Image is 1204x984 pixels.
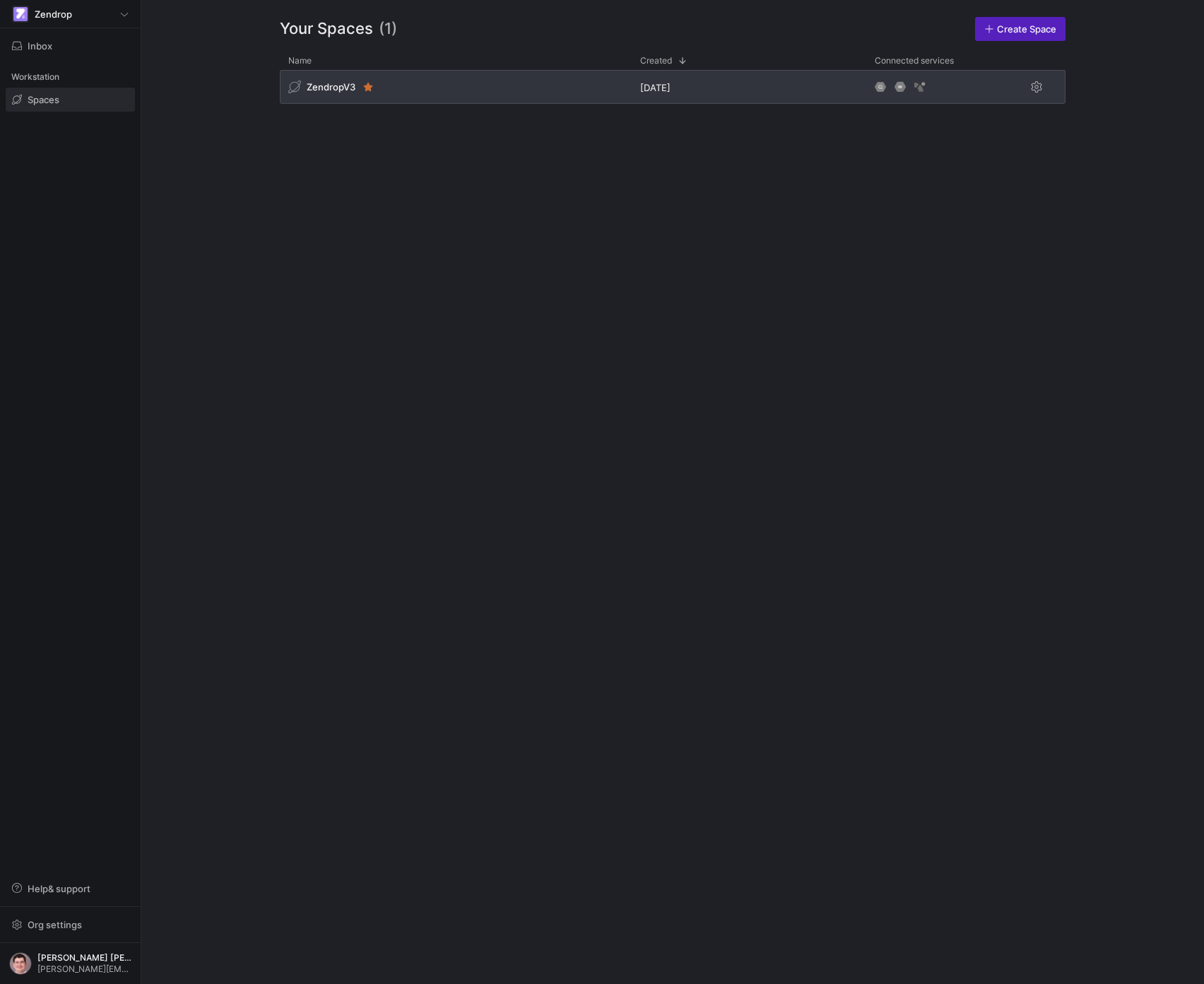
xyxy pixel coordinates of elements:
span: Inbox [28,40,52,52]
span: Name [288,56,312,66]
div: Workstation [6,66,135,88]
button: Inbox [6,34,135,58]
span: [PERSON_NAME][EMAIL_ADDRESS][DOMAIN_NAME] [37,964,131,974]
a: Org settings [6,920,135,932]
span: [DATE] [640,82,671,93]
button: Org settings [6,913,135,937]
span: Create Space [997,23,1056,35]
a: Spaces [6,88,135,112]
span: Your Spaces [280,17,373,41]
button: https://storage.googleapis.com/y42-prod-data-exchange/images/G2kHvxVlt02YItTmblwfhPy4mK5SfUxFU6Tr... [6,949,135,978]
span: (1) [379,17,397,41]
a: Create Space [975,17,1066,41]
span: ZendropV3 [307,81,355,93]
span: Spaces [28,94,59,105]
img: https://storage.googleapis.com/y42-prod-data-exchange/images/qZXOSqkTtPuVcXVzF40oUlM07HVTwZXfPK0U... [13,7,28,21]
div: Press SPACE to select this row. [280,70,1066,109]
img: https://storage.googleapis.com/y42-prod-data-exchange/images/G2kHvxVlt02YItTmblwfhPy4mK5SfUxFU6Tr... [9,952,32,975]
span: Created [640,56,672,66]
span: Org settings [28,919,82,930]
span: Zendrop [35,8,72,20]
button: Help& support [6,877,135,901]
span: Help & support [28,883,90,894]
span: Connected services [875,56,954,66]
span: [PERSON_NAME] [PERSON_NAME] [PERSON_NAME] [37,953,131,963]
